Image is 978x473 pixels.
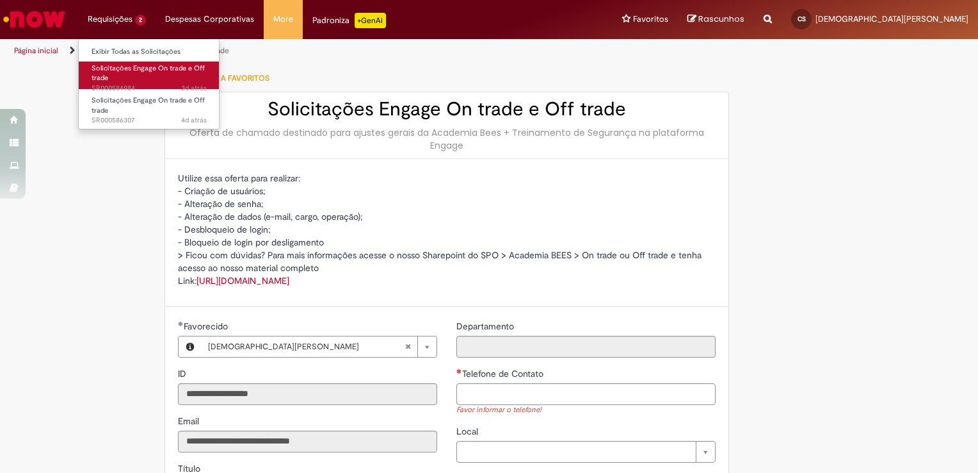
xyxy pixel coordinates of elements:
[456,369,462,374] span: Necessários
[456,336,716,358] input: Departamento
[135,15,146,26] span: 2
[79,45,220,59] a: Exibir Todas as Solicitações
[181,115,207,125] time: 25/09/2025 11:05:00
[456,441,716,463] a: Limpar campo Local
[92,83,207,94] span: SR000584984
[181,83,207,93] span: 3d atrás
[462,368,546,379] span: Telefone de Contato
[798,15,806,23] span: CS
[178,126,716,152] div: Oferta de chamado destinado para ajustes gerais da Academia Bees + Treinamento de Segurança na pl...
[79,94,220,121] a: Aberto SR000586307 : Solicitações Engage On trade e Off trade
[178,367,189,380] label: Somente leitura - ID
[178,368,189,379] span: Somente leitura - ID
[177,73,269,83] span: Adicionar a Favoritos
[1,6,67,32] img: ServiceNow
[178,415,202,427] span: Somente leitura - Email
[196,275,289,286] a: [URL][DOMAIN_NAME]
[184,320,230,332] span: Necessários - Favorecido
[92,95,205,115] span: Solicitações Engage On trade e Off trade
[456,320,517,333] label: Somente leitura - Departamento
[165,13,254,26] span: Despesas Corporativas
[14,46,58,56] a: Página inicial
[312,13,386,28] div: Padroniza
[456,426,481,437] span: Local
[181,115,207,125] span: 4d atrás
[178,321,184,326] span: Obrigatório Preenchido
[355,13,386,28] p: +GenAi
[815,13,968,24] span: [DEMOGRAPHIC_DATA][PERSON_NAME]
[178,431,437,452] input: Email
[92,63,205,83] span: Solicitações Engage On trade e Off trade
[208,336,405,357] span: [DEMOGRAPHIC_DATA][PERSON_NAME]
[202,336,437,357] a: [DEMOGRAPHIC_DATA][PERSON_NAME]Limpar campo Favorecido
[178,172,716,287] p: Utilize essa oferta para realizar: - Criação de usuários; - Alteração de senha; - Alteração de da...
[178,99,716,120] h2: Solicitações Engage On trade e Off trade
[456,405,716,416] div: Favor informar o telefone!
[164,65,277,92] button: Adicionar a Favoritos
[398,336,417,357] abbr: Limpar campo Favorecido
[633,13,668,26] span: Favoritos
[687,13,744,26] a: Rascunhos
[88,13,132,26] span: Requisições
[698,13,744,25] span: Rascunhos
[178,383,437,405] input: ID
[456,383,716,405] input: Telefone de Contato
[178,415,202,427] label: Somente leitura - Email
[10,39,643,63] ul: Trilhas de página
[92,115,207,126] span: SR000586307
[78,38,220,129] ul: Requisições
[273,13,293,26] span: More
[181,83,207,93] time: 26/09/2025 16:32:01
[179,336,202,357] button: Favorecido, Visualizar este registro Christian Silva
[79,62,220,89] a: Aberto SR000584984 : Solicitações Engage On trade e Off trade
